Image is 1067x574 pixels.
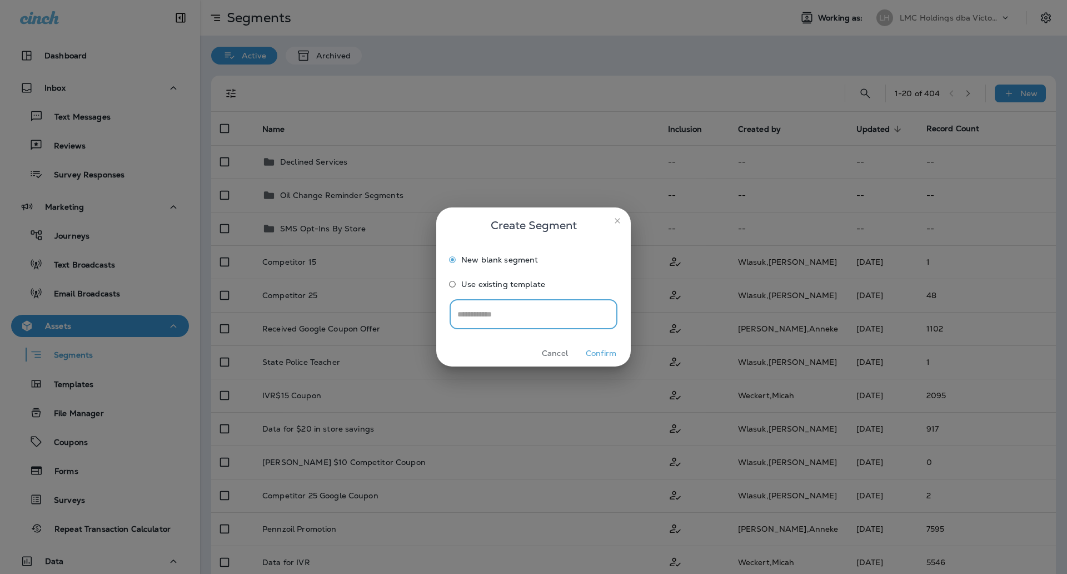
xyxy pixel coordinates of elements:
[609,212,626,230] button: close
[461,255,538,264] span: New blank segment
[491,216,577,234] span: Create Segment
[580,345,622,362] button: Confirm
[461,280,545,289] span: Use existing template
[534,345,576,362] button: Cancel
